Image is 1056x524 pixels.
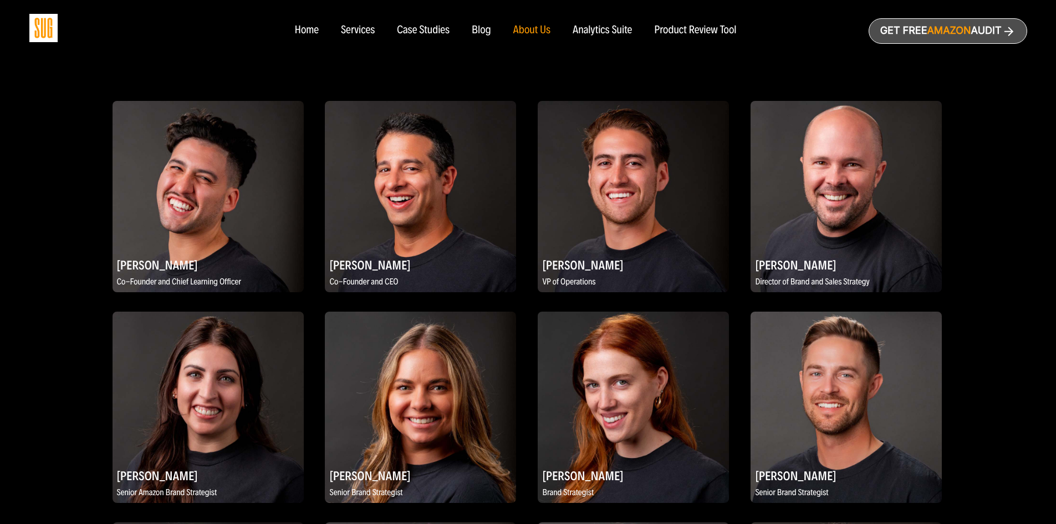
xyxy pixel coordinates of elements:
[538,101,729,292] img: Marco Tejada, VP of Operations
[113,101,304,292] img: Daniel Tejada, Co-Founder and Chief Learning Officer
[751,312,942,503] img: Scott Ptaszynski, Senior Brand Strategist
[325,486,516,500] p: Senior Brand Strategist
[513,24,551,37] a: About Us
[751,465,942,486] h2: [PERSON_NAME]
[397,24,450,37] a: Case Studies
[294,24,318,37] a: Home
[927,25,971,37] span: Amazon
[869,18,1027,44] a: Get freeAmazonAudit
[113,312,304,503] img: Meridith Andrew, Senior Amazon Brand Strategist
[751,101,942,292] img: Brett Vetter, Director of Brand and Sales Strategy
[538,312,729,503] img: Emily Kozel, Brand Strategist
[472,24,491,37] a: Blog
[538,276,729,289] p: VP of Operations
[538,465,729,486] h2: [PERSON_NAME]
[654,24,736,37] a: Product Review Tool
[341,24,375,37] a: Services
[538,486,729,500] p: Brand Strategist
[325,276,516,289] p: Co-Founder and CEO
[751,276,942,289] p: Director of Brand and Sales Strategy
[113,276,304,289] p: Co-Founder and Chief Learning Officer
[751,486,942,500] p: Senior Brand Strategist
[325,101,516,292] img: Evan Kesner, Co-Founder and CEO
[751,254,942,276] h2: [PERSON_NAME]
[538,254,729,276] h2: [PERSON_NAME]
[325,312,516,503] img: Katie Ritterbush, Senior Brand Strategist
[113,254,304,276] h2: [PERSON_NAME]
[325,465,516,486] h2: [PERSON_NAME]
[113,486,304,500] p: Senior Amazon Brand Strategist
[325,254,516,276] h2: [PERSON_NAME]
[573,24,632,37] a: Analytics Suite
[29,14,58,42] img: Sug
[113,465,304,486] h2: [PERSON_NAME]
